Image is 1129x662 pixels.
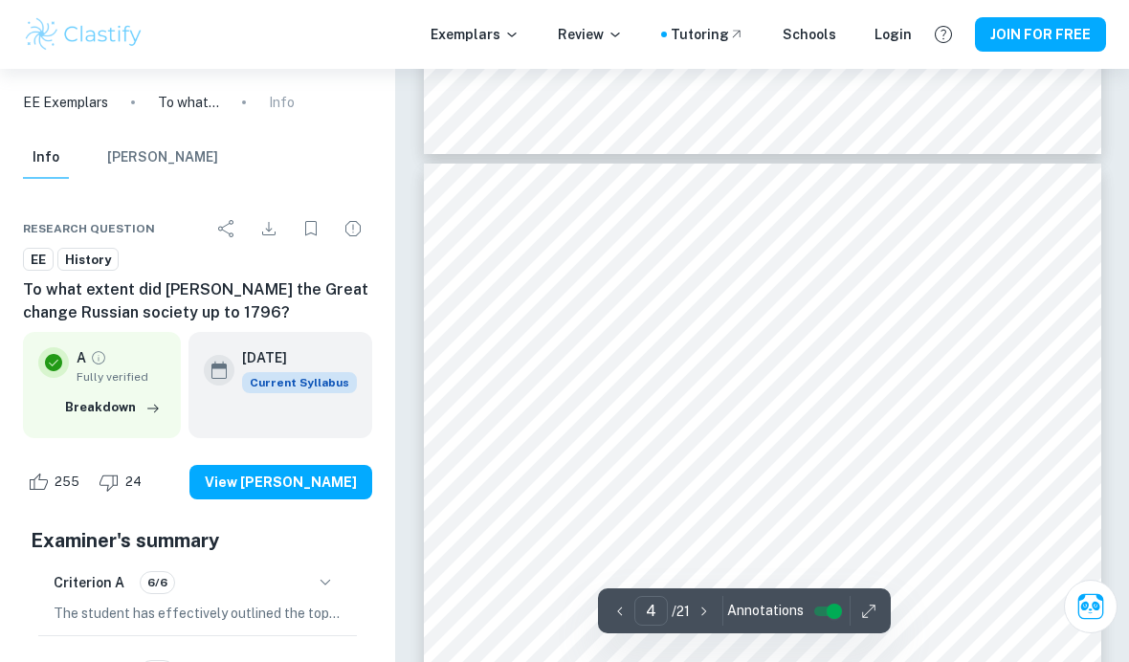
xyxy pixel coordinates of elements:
[431,24,520,45] p: Exemplars
[31,526,365,555] h5: Examiner's summary
[24,251,53,270] span: EE
[77,368,166,386] span: Fully verified
[107,137,218,179] button: [PERSON_NAME]
[115,473,152,492] span: 24
[54,572,124,593] h6: Criterion A
[1064,580,1118,633] button: Ask Clai
[727,601,804,621] span: Annotations
[60,393,166,422] button: Breakdown
[334,210,372,248] div: Report issue
[44,473,90,492] span: 255
[242,372,357,393] div: This exemplar is based on the current syllabus. Feel free to refer to it for inspiration/ideas wh...
[672,601,690,622] p: / 21
[242,347,342,368] h6: [DATE]
[94,467,152,497] div: Dislike
[90,349,107,366] a: Grade fully verified
[671,24,744,45] a: Tutoring
[558,24,623,45] p: Review
[242,372,357,393] span: Current Syllabus
[23,137,69,179] button: Info
[57,248,119,272] a: History
[54,603,342,624] p: The student has effectively outlined the topic of their study at the beginning of the essay, clea...
[874,24,912,45] a: Login
[189,465,372,499] button: View [PERSON_NAME]
[158,92,219,113] p: To what extent did [PERSON_NAME] the Great change Russian society up to 1796?
[783,24,836,45] a: Schools
[58,251,118,270] span: History
[975,17,1106,52] button: JOIN FOR FREE
[292,210,330,248] div: Bookmark
[77,347,86,368] p: A
[250,210,288,248] div: Download
[23,278,372,324] h6: To what extent did [PERSON_NAME] the Great change Russian society up to 1796?
[269,92,295,113] p: Info
[23,220,155,237] span: Research question
[23,467,90,497] div: Like
[23,248,54,272] a: EE
[23,92,108,113] a: EE Exemplars
[927,18,960,51] button: Help and Feedback
[141,574,174,591] span: 6/6
[208,210,246,248] div: Share
[23,15,144,54] img: Clastify logo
